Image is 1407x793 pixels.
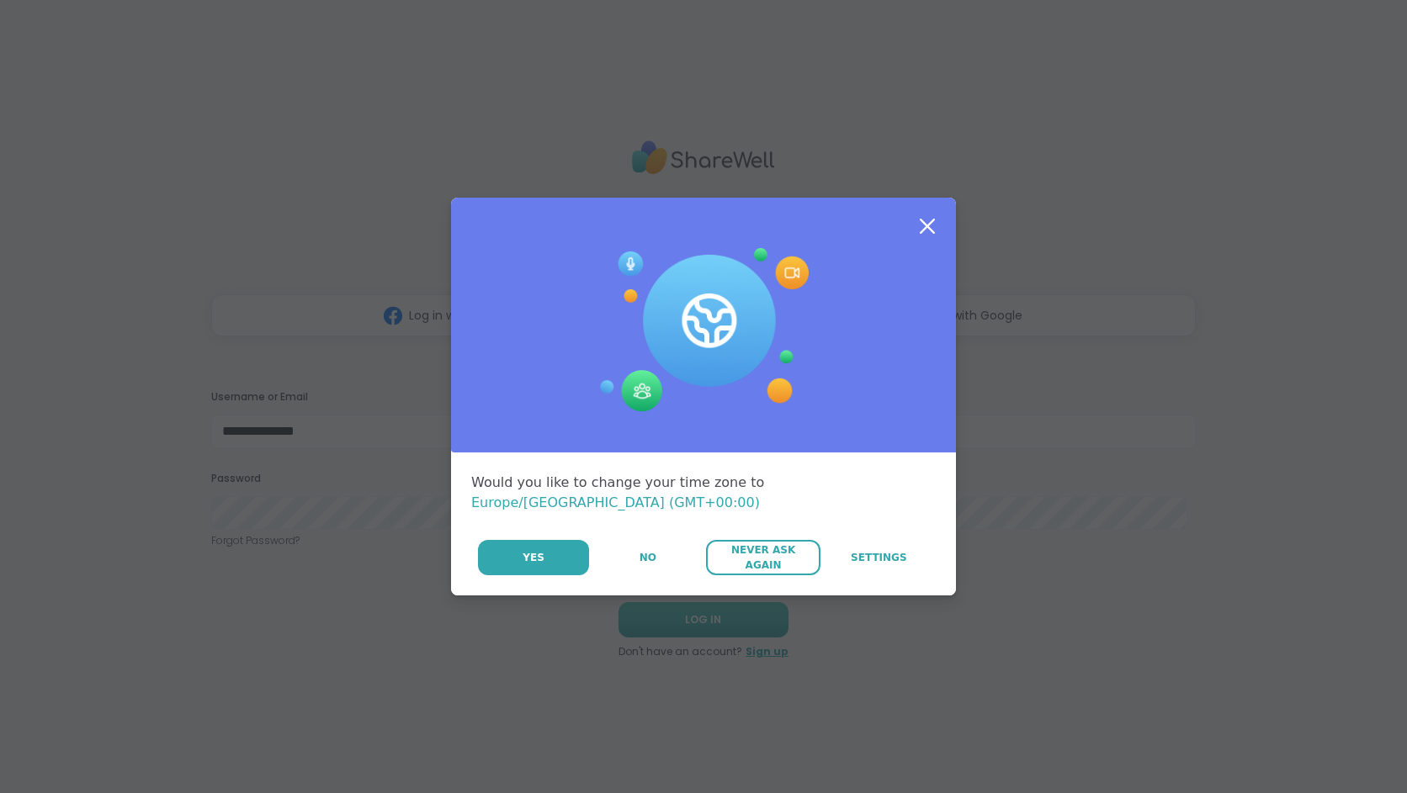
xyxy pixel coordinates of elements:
img: Session Experience [598,248,809,413]
button: Yes [478,540,589,575]
div: Would you like to change your time zone to [471,473,936,513]
span: Yes [523,550,544,565]
button: No [591,540,704,575]
a: Settings [822,540,936,575]
button: Never Ask Again [706,540,820,575]
span: Never Ask Again [714,542,811,573]
span: Europe/[GEOGRAPHIC_DATA] (GMT+00:00) [471,494,760,510]
span: Settings [851,550,907,565]
span: No [640,550,656,565]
